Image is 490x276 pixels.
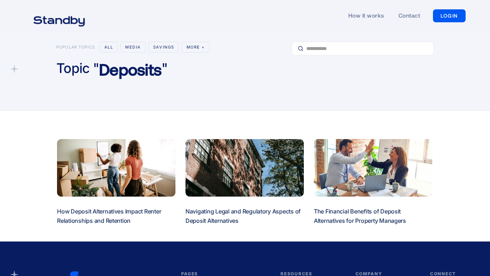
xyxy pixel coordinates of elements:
[185,139,304,233] a: Navigating Legal and Regulatory Aspects of Deposit Alternatives
[314,139,432,233] a: The Financial Benefits of Deposit Alternatives for Property Managers
[56,43,95,51] div: Popular topics
[149,42,179,52] a: Savings
[57,139,175,233] a: How Deposit Alternatives Impact Renter Relationships and Retention
[57,207,175,225] h3: How Deposit Alternatives Impact Renter Relationships and Retention
[56,59,99,78] h2: Topic "
[182,42,209,52] div: more +
[121,42,146,52] a: Media
[161,59,168,78] h2: "
[314,207,432,225] h3: The Financial Benefits of Deposit Alternatives for Property Managers
[99,59,161,82] h1: Deposits
[100,42,118,52] a: all
[187,43,205,51] div: more +
[433,9,466,22] a: LOGIN
[24,11,94,20] a: home
[185,207,304,225] h3: Navigating Legal and Regulatory Aspects of Deposit Alternatives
